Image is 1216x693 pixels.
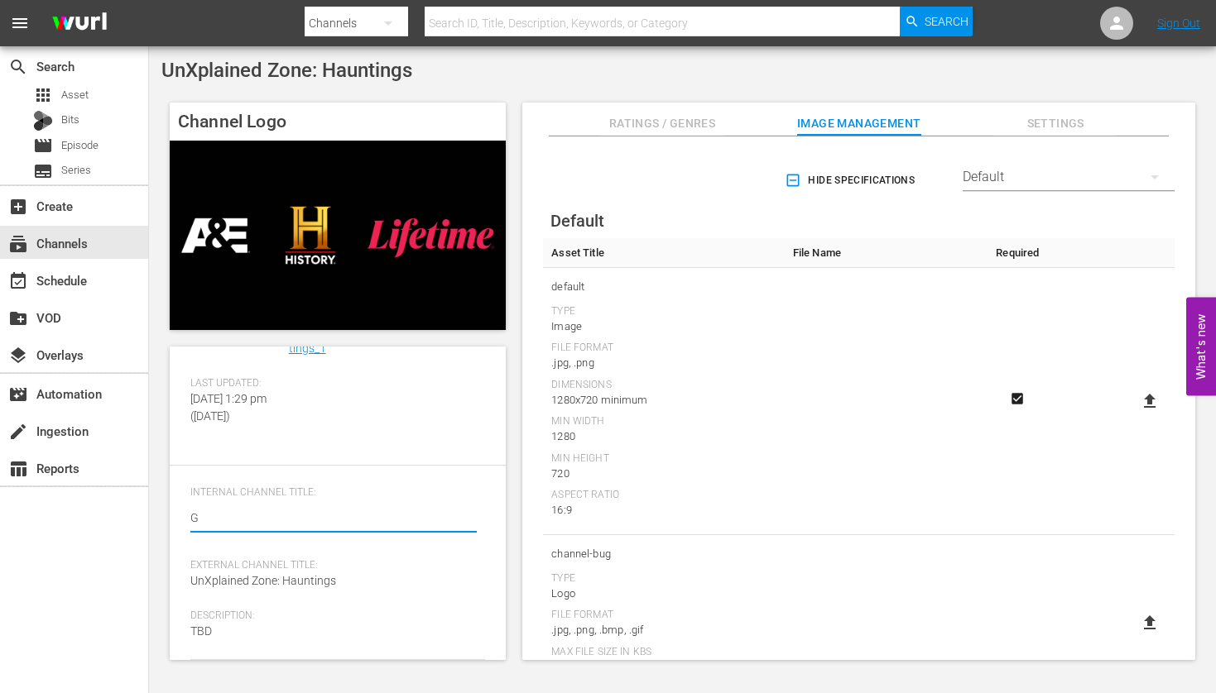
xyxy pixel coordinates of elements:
[10,13,30,33] span: menu
[33,111,53,131] div: Bits
[551,355,776,371] div: .jpg, .png
[33,85,53,105] span: Asset
[797,113,921,134] span: Image Management
[551,392,776,409] div: 1280x720 minimum
[551,342,776,355] div: File Format
[925,7,968,36] span: Search
[8,271,28,291] span: Schedule
[551,622,776,638] div: .jpg, .png, .bmp, .gif
[785,238,988,268] th: File Name
[788,172,915,189] span: Hide Specifications
[551,659,776,676] div: 25000
[551,276,776,298] span: default
[8,346,28,366] span: Overlays
[8,57,28,77] span: Search
[993,113,1117,134] span: Settings
[289,307,378,355] a: ae_networks_unxplainedzonehauntings_1
[1007,391,1027,406] svg: Required
[8,385,28,404] span: Automation
[551,543,776,565] span: channel-bug
[40,4,119,43] img: ans4CAIJ8jUAAAAAAAAAAAAAAAAAAAAAAAAgQb4GAAAAAAAAAAAAAAAAAAAAAAAAJMjXAAAAAAAAAAAAAAAAAAAAAAAAgAT5G...
[781,157,921,203] button: Hide Specifications
[550,211,604,231] span: Default
[551,489,776,502] div: Aspect Ratio
[190,574,336,587] span: UnXplained Zone: Hauntings
[551,572,776,585] div: Type
[190,392,267,423] span: [DATE] 1:29 pm ([DATE])
[551,585,776,602] div: Logo
[900,7,973,36] button: Search
[551,305,776,318] div: Type
[551,646,776,659] div: Max File Size In Kbs
[161,59,412,82] span: UnXplained Zone: Hauntings
[190,609,477,623] span: Description:
[551,415,776,428] div: Min Width
[190,559,477,572] span: External Channel Title:
[543,238,784,268] th: Asset Title
[551,609,776,622] div: File Format
[190,377,281,390] span: Last Updated:
[551,379,776,392] div: Dimensions
[551,466,776,482] div: 720
[190,486,477,499] span: Internal Channel Title:
[8,234,28,254] span: Channels
[190,624,212,638] span: TBD
[170,141,506,330] img: UnXplained Zone: Hauntings
[1186,298,1216,396] button: Open Feedback Widget
[988,238,1047,268] th: Required
[963,154,1175,200] div: Default
[190,509,477,529] textarea: UnXplained Zone: Hauntings
[61,112,79,128] span: Bits
[600,113,724,134] span: Ratings / Genres
[8,308,28,328] span: VOD
[61,87,89,103] span: Asset
[61,162,91,179] span: Series
[551,502,776,519] div: 16:9
[8,197,28,217] span: Create
[551,452,776,466] div: Min Height
[33,136,53,155] span: Episode
[8,422,28,442] span: Ingestion
[1157,17,1200,30] a: Sign Out
[61,137,99,154] span: Episode
[551,318,776,335] div: Image
[170,103,506,141] h4: Channel Logo
[8,459,28,479] span: Reports
[33,161,53,181] span: Series
[551,428,776,445] div: 1280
